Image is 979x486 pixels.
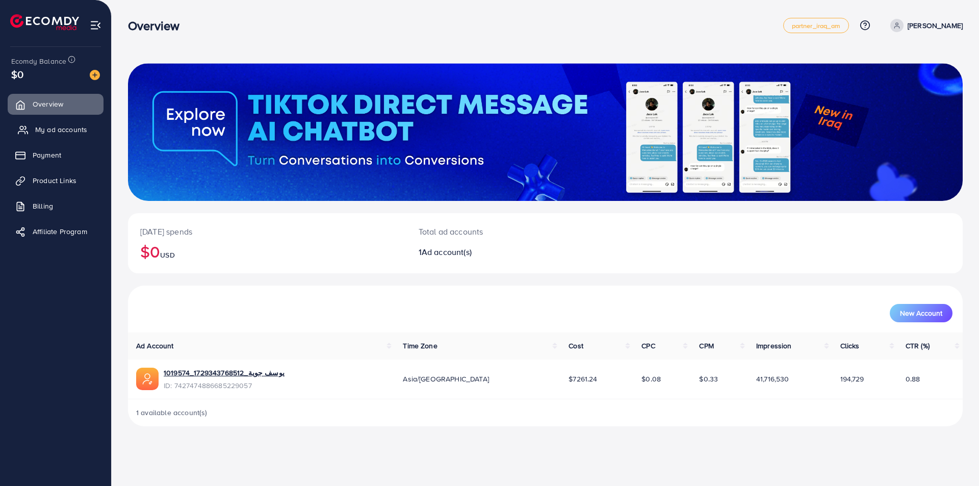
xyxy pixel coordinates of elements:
img: menu [90,19,101,31]
span: Asia/[GEOGRAPHIC_DATA] [403,374,489,384]
span: Billing [33,201,53,211]
img: logo [10,14,79,30]
h3: Overview [128,18,188,33]
span: Overview [33,99,63,109]
a: Payment [8,145,104,165]
span: $0.08 [641,374,661,384]
p: [PERSON_NAME] [908,19,963,32]
a: partner_iraq_am [783,18,849,33]
a: Billing [8,196,104,216]
span: CPM [699,341,713,351]
span: Cost [569,341,583,351]
span: Time Zone [403,341,437,351]
span: $7261.24 [569,374,597,384]
span: CPC [641,341,655,351]
p: Total ad accounts [419,225,603,238]
span: Impression [756,341,792,351]
a: Affiliate Program [8,221,104,242]
span: Product Links [33,175,76,186]
span: Ad Account [136,341,174,351]
img: image [90,70,100,80]
span: Payment [33,150,61,160]
span: Clicks [840,341,860,351]
span: ID: 7427474886685229057 [164,380,285,391]
span: My ad accounts [35,124,87,135]
span: 0.88 [906,374,920,384]
button: New Account [890,304,952,322]
span: Ad account(s) [422,246,472,258]
span: 1 available account(s) [136,407,208,418]
a: Product Links [8,170,104,191]
a: My ad accounts [8,119,104,140]
span: 194,729 [840,374,864,384]
iframe: Chat [936,440,971,478]
span: New Account [900,310,942,317]
span: USD [160,250,174,260]
a: Overview [8,94,104,114]
h2: $0 [140,242,394,261]
img: ic-ads-acc.e4c84228.svg [136,368,159,390]
p: [DATE] spends [140,225,394,238]
a: 1019574_يوسف جوية_1729343768512 [164,368,285,378]
span: $0.33 [699,374,718,384]
span: $0 [11,67,23,82]
span: CTR (%) [906,341,930,351]
span: Ecomdy Balance [11,56,66,66]
span: Affiliate Program [33,226,87,237]
h2: 1 [419,247,603,257]
span: partner_iraq_am [792,22,840,29]
a: [PERSON_NAME] [886,19,963,32]
span: 41,716,530 [756,374,789,384]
